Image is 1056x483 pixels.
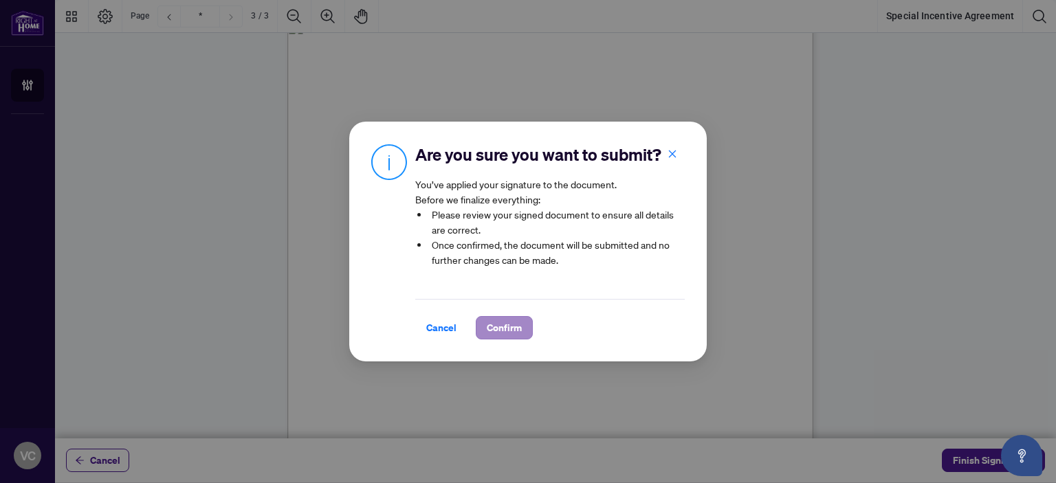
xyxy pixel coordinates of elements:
button: Open asap [1001,435,1042,476]
span: close [668,149,677,159]
button: Cancel [415,316,467,339]
span: Cancel [426,317,456,339]
h2: Are you sure you want to submit? [415,144,685,166]
li: Once confirmed, the document will be submitted and no further changes can be made. [429,237,685,267]
li: Please review your signed document to ensure all details are correct. [429,207,685,237]
span: Confirm [487,317,522,339]
article: You’ve applied your signature to the document. Before we finalize everything: [415,177,685,277]
img: Info Icon [371,144,407,180]
button: Confirm [476,316,533,339]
